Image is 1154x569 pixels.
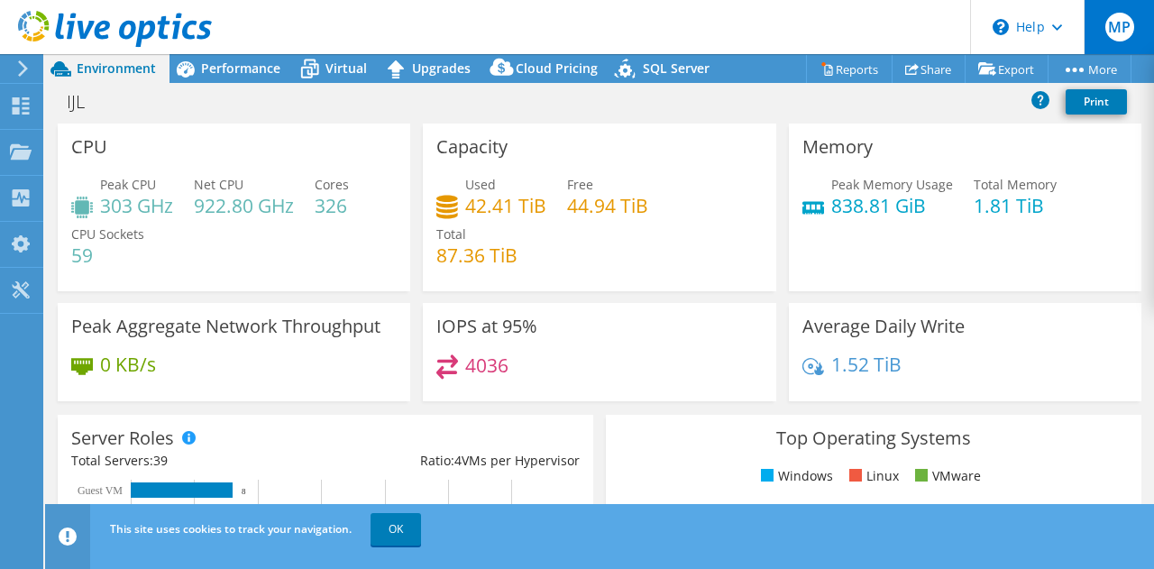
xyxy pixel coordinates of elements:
span: Virtual [325,60,367,77]
span: Peak CPU [100,176,156,193]
div: Ratio: VMs per Hypervisor [325,451,580,471]
h4: 922.80 GHz [194,196,294,216]
span: This site uses cookies to track your navigation. [110,521,352,537]
a: Share [892,55,966,83]
span: Total [436,225,466,243]
text: 8 [242,487,246,496]
h3: Top Operating Systems [619,428,1128,448]
h4: 303 GHz [100,196,173,216]
span: CPU Sockets [71,225,144,243]
h1: IJL [59,92,113,112]
span: Cloud Pricing [516,60,598,77]
h4: 42.41 TiB [465,196,546,216]
span: Cores [315,176,349,193]
h3: Server Roles [71,428,174,448]
h3: IOPS at 95% [436,317,537,336]
h4: 59 [71,245,144,265]
li: Linux [845,466,899,486]
li: VMware [911,466,981,486]
div: Total Servers: [71,451,325,471]
span: Total Memory [974,176,1057,193]
h4: 1.81 TiB [974,196,1057,216]
a: Export [965,55,1049,83]
span: Upgrades [412,60,471,77]
h4: 1.52 TiB [831,354,902,374]
h3: Peak Aggregate Network Throughput [71,317,380,336]
h4: 4036 [465,355,508,375]
span: Performance [201,60,280,77]
a: Reports [806,55,893,83]
h4: 0 KB/s [100,354,156,374]
span: Free [567,176,593,193]
a: More [1048,55,1131,83]
h3: Memory [802,137,873,157]
span: MP [1105,13,1134,41]
span: 39 [153,452,168,469]
h4: 87.36 TiB [436,245,517,265]
h4: 838.81 GiB [831,196,953,216]
a: Print [1066,89,1127,115]
span: Used [465,176,496,193]
h4: 326 [315,196,349,216]
span: SQL Server [643,60,710,77]
span: Net CPU [194,176,243,193]
h3: CPU [71,137,107,157]
li: Windows [756,466,833,486]
span: Peak Memory Usage [831,176,953,193]
h3: Capacity [436,137,508,157]
span: Environment [77,60,156,77]
span: 4 [454,452,462,469]
a: OK [371,513,421,546]
h3: Average Daily Write [802,317,965,336]
svg: \n [993,19,1009,35]
h4: 44.94 TiB [567,196,648,216]
text: Guest VM [78,484,123,497]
